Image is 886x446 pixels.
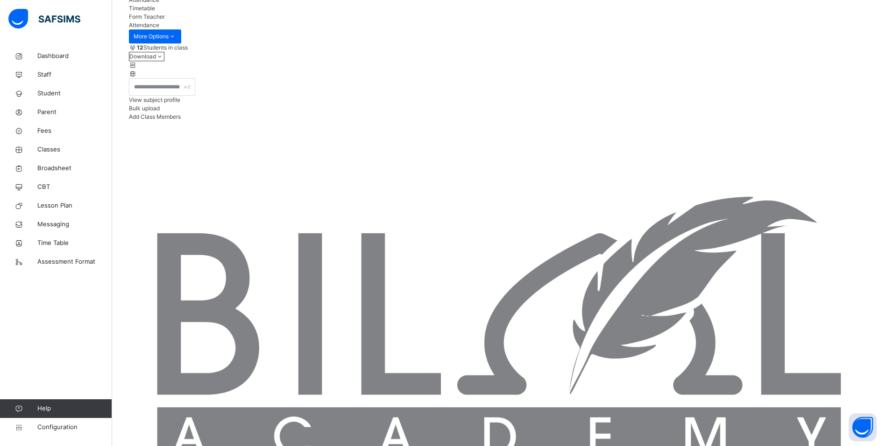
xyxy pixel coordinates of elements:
[37,404,112,413] span: Help
[37,220,112,229] span: Messaging
[37,182,112,192] span: CBT
[37,89,112,98] span: Student
[134,32,177,41] span: More Options
[129,113,181,120] span: Add Class Members
[849,413,877,441] button: Open asap
[137,44,143,51] b: 12
[37,70,112,79] span: Staff
[37,108,112,117] span: Parent
[129,53,156,60] span: Download
[37,238,112,248] span: Time Table
[129,13,165,20] span: Form Teacher
[129,105,160,112] span: Bulk upload
[129,22,159,29] span: Attendance
[37,257,112,266] span: Assessment Format
[37,423,112,432] span: Configuration
[8,9,80,29] img: safsims
[37,51,112,61] span: Dashboard
[129,96,180,103] span: View subject profile
[37,145,112,154] span: Classes
[129,5,155,12] span: Timetable
[37,164,112,173] span: Broadsheet
[37,201,112,210] span: Lesson Plan
[37,126,112,136] span: Fees
[137,43,188,52] span: Students in class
